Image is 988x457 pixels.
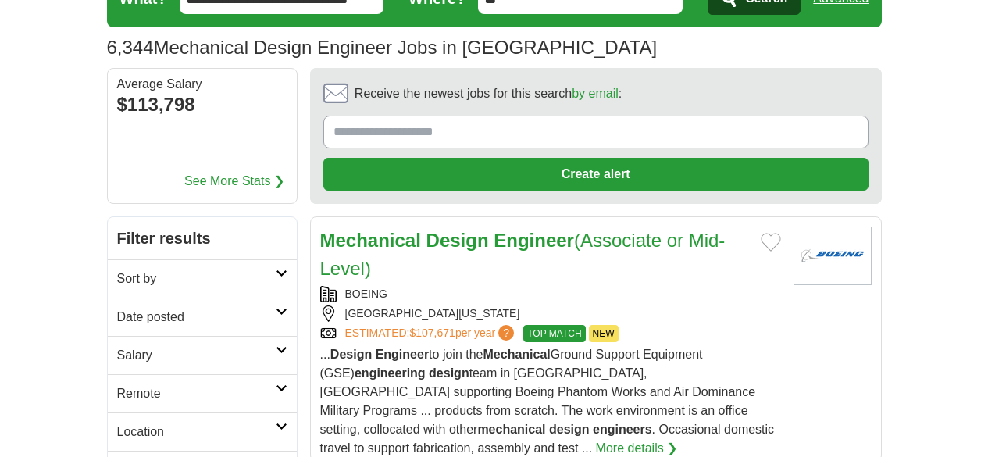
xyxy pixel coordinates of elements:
[117,91,287,119] div: $113,798
[345,287,387,300] a: BOEING
[117,78,287,91] div: Average Salary
[117,308,276,327] h2: Date posted
[117,270,276,288] h2: Sort by
[523,325,585,342] span: TOP MATCH
[345,325,518,342] a: ESTIMATED:$107,671per year?
[429,366,469,380] strong: design
[761,233,781,252] button: Add to favorite jobs
[108,259,297,298] a: Sort by
[117,346,276,365] h2: Salary
[108,217,297,259] h2: Filter results
[355,84,622,103] span: Receive the newest jobs for this search :
[426,230,489,251] strong: Design
[117,384,276,403] h2: Remote
[409,327,455,339] span: $107,671
[483,348,551,361] strong: Mechanical
[494,230,574,251] strong: Engineer
[323,158,869,191] button: Create alert
[376,348,429,361] strong: Engineer
[498,325,514,341] span: ?
[107,37,658,58] h1: Mechanical Design Engineer Jobs in [GEOGRAPHIC_DATA]
[184,172,284,191] a: See More Stats ❯
[320,305,781,322] div: [GEOGRAPHIC_DATA][US_STATE]
[330,348,372,361] strong: Design
[108,298,297,336] a: Date posted
[108,374,297,412] a: Remote
[549,423,590,436] strong: design
[477,423,545,436] strong: mechanical
[320,230,421,251] strong: Mechanical
[572,87,619,100] a: by email
[589,325,619,342] span: NEW
[108,412,297,451] a: Location
[117,423,276,441] h2: Location
[355,366,426,380] strong: engineering
[108,336,297,374] a: Salary
[320,230,726,279] a: Mechanical Design Engineer(Associate or Mid-Level)
[593,423,652,436] strong: engineers
[320,348,775,455] span: ... to join the Ground Support Equipment (GSE) team in [GEOGRAPHIC_DATA], [GEOGRAPHIC_DATA] suppo...
[107,34,154,62] span: 6,344
[794,227,872,285] img: BOEING logo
